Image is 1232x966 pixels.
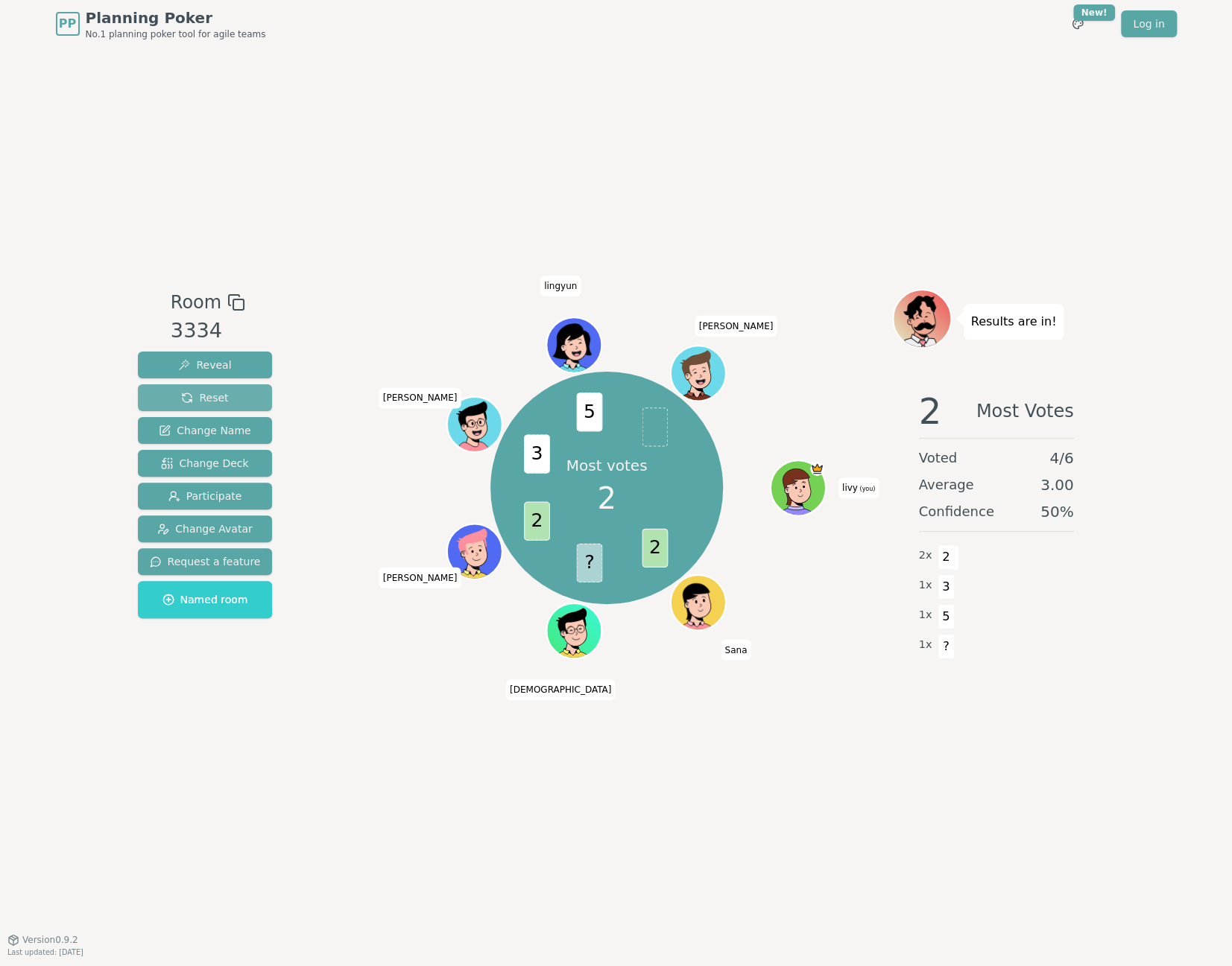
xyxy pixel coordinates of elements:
button: Click to change your avatar [772,462,824,514]
span: Click to change your name [838,477,879,498]
span: No.1 planning poker tool for agile teams [86,28,266,40]
button: Reset [138,384,273,411]
p: Results are in! [971,311,1057,332]
span: 2 [919,393,942,429]
span: PP [59,15,76,33]
span: Click to change your name [506,679,615,700]
span: ? [576,544,602,582]
div: 3334 [171,316,245,346]
span: ? [938,634,955,659]
span: Change Name [159,423,250,438]
span: 5 [938,604,955,629]
span: Click to change your name [379,387,461,408]
span: 5 [576,393,602,431]
span: Average [919,474,974,495]
button: Change Deck [138,450,273,477]
span: 2 [524,502,550,541]
button: Change Name [138,417,273,444]
p: Most votes [566,455,648,476]
span: Confidence [919,501,994,522]
button: Version0.9.2 [7,934,78,946]
span: 3 [938,574,955,600]
span: Click to change your name [721,639,751,660]
button: Request a feature [138,548,273,575]
span: 4 / 6 [1049,448,1073,468]
span: Change Deck [161,456,248,471]
span: 3.00 [1040,474,1074,495]
span: Planning Poker [86,7,266,28]
button: New! [1064,10,1091,37]
span: Reveal [178,358,231,372]
span: 2 [597,476,616,521]
span: 50 % [1040,501,1073,522]
span: Most Votes [976,393,1074,429]
span: Last updated: [DATE] [7,948,83,956]
span: 2 [938,544,955,570]
span: 1 x [919,577,932,594]
div: New! [1073,4,1116,21]
span: Click to change your name [540,276,581,296]
span: 2 [642,529,668,568]
button: Named room [138,581,273,618]
span: Named room [162,592,248,607]
span: Request a feature [150,554,261,569]
a: Log in [1121,10,1176,37]
a: PPPlanning PokerNo.1 planning poker tool for agile teams [56,7,266,40]
span: 2 x [919,547,932,564]
span: Reset [181,390,228,405]
span: (you) [858,486,876,492]
span: Room [171,289,221,316]
button: Participate [138,483,273,509]
span: Change Avatar [157,521,253,536]
button: Reveal [138,352,273,378]
span: 1 x [919,607,932,623]
span: 1 x [919,637,932,653]
span: 3 [524,434,550,473]
span: Click to change your name [695,315,777,336]
span: Version 0.9.2 [22,934,78,946]
span: livy is the host [810,462,824,476]
button: Change Avatar [138,515,273,542]
span: Click to change your name [379,567,461,588]
span: Participate [168,489,242,503]
span: Voted [919,448,958,468]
